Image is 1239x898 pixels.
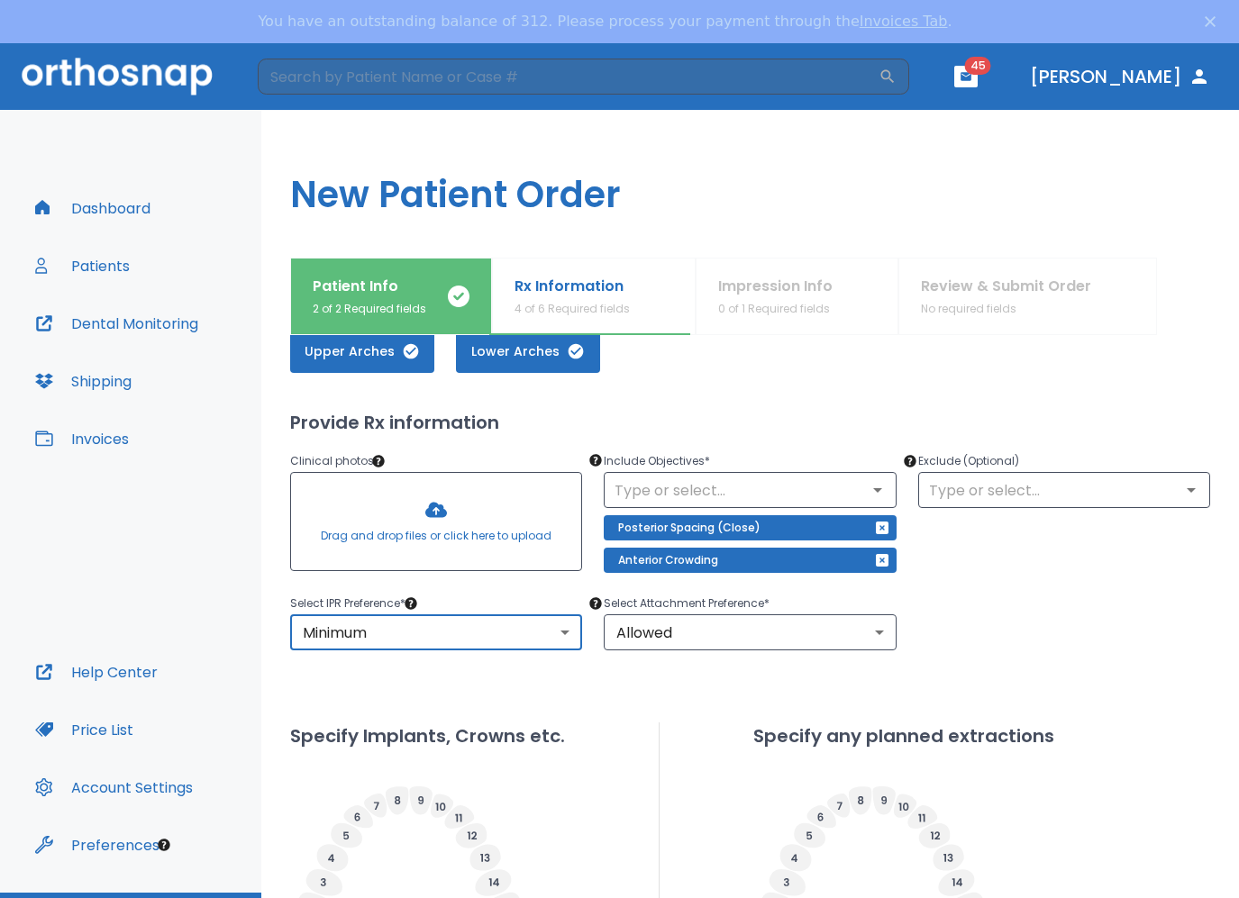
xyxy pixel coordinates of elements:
div: Minimum [290,614,582,650]
p: Posterior Spacing (Close) [618,517,761,539]
button: Dental Monitoring [24,302,209,345]
p: Patient Info [313,276,426,297]
button: Open [1179,477,1204,503]
div: Tooltip anchor [588,452,604,468]
p: Include Objectives * [604,450,896,472]
p: 4 of 6 Required fields [515,301,630,317]
div: Close [1205,16,1223,27]
div: Allowed [604,614,896,650]
a: Invoices Tab [860,13,948,30]
span: 45 [965,57,991,75]
p: Clinical photos * [290,450,582,472]
h2: Specify Implants, Crowns etc. [290,722,565,749]
div: Tooltip anchor [156,837,172,853]
p: Select Attachment Preference * [604,593,896,614]
div: Tooltip anchor [902,453,918,469]
span: Upper Arches [308,342,416,361]
h1: New Patient Order [261,110,1239,258]
button: Shipping [24,359,142,403]
input: Type or select... [924,477,1205,503]
button: [PERSON_NAME] [1023,60,1217,93]
button: Price List [24,708,144,751]
div: Tooltip anchor [588,595,604,612]
h2: Provide Rx information [290,409,1210,436]
p: Rx Information [515,276,630,297]
button: Patients [24,244,141,287]
div: Tooltip anchor [370,453,387,469]
p: Anterior Crowding [618,549,718,571]
p: Exclude (Optional) [918,450,1210,472]
div: Tooltip anchor [403,595,419,612]
span: Lower Arches [474,342,582,361]
div: You have an outstanding balance of 312. Please process your payment through the . [258,13,952,31]
input: Search by Patient Name or Case # [258,59,879,95]
input: Type or select... [609,477,890,503]
img: Orthosnap [22,58,213,95]
button: Preferences [24,823,170,866]
button: Lower Arches [456,330,600,373]
button: Upper Arches [290,330,434,373]
button: Open [865,477,890,503]
h2: Specify any planned extractions [753,722,1054,749]
p: Select IPR Preference * [290,593,582,614]
button: Invoices [24,417,140,460]
button: Dashboard [24,186,161,230]
button: Account Settings [24,766,204,809]
button: Help Center [24,650,169,694]
p: 2 of 2 Required fields [313,301,426,317]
